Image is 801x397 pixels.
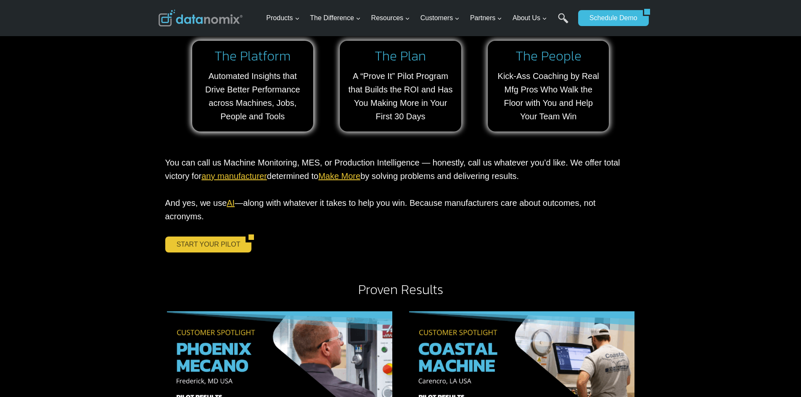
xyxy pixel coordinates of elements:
[94,187,107,193] a: Terms
[266,13,299,24] span: Products
[227,198,235,208] a: AI
[189,0,216,8] span: Last Name
[189,35,227,42] span: Phone number
[318,171,360,181] a: Make More
[165,156,636,223] p: You can call us Machine Monitoring, MES, or Production Intelligence — honestly, call us whatever ...
[310,13,361,24] span: The Difference
[263,5,574,32] nav: Primary Navigation
[159,283,643,296] h2: Proven Results
[189,104,222,111] span: State/Region
[470,13,502,24] span: Partners
[371,13,410,24] span: Resources
[578,10,643,26] a: Schedule Demo
[165,237,246,252] a: START YOUR PILOT
[420,13,460,24] span: Customers
[114,187,142,193] a: Privacy Policy
[4,248,139,393] iframe: Popup CTA
[558,13,568,32] a: Search
[513,13,547,24] span: About Us
[159,10,243,26] img: Datanomix
[201,171,267,181] a: any manufacturer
